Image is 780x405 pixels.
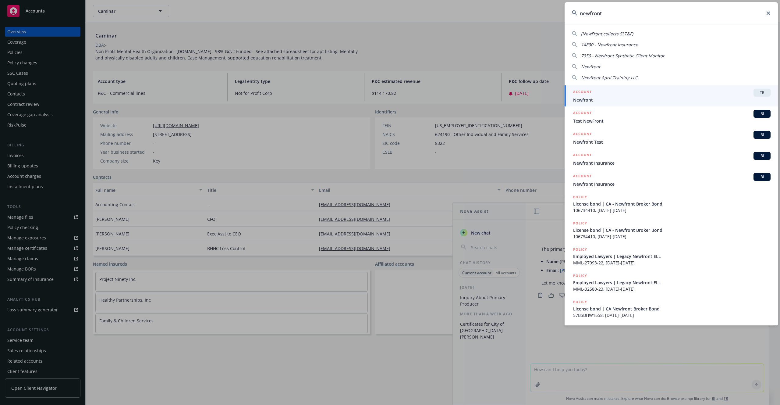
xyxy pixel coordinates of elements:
[565,217,778,243] a: POLICYLicense bond | CA - Newfront Broker Bond106734410, [DATE]-[DATE]
[573,279,771,286] span: Employed Lawyers | Legacy Newfront ELL
[565,106,778,127] a: ACCOUNTBITest NewFront
[756,90,768,95] span: TR
[573,110,592,117] h5: ACCOUNT
[565,191,778,217] a: POLICYLicense bond | CA - Newfront Broker Bond106734410, [DATE]-[DATE]
[573,207,771,213] span: 106734410, [DATE]-[DATE]
[573,139,771,145] span: Newfront Test
[573,89,592,96] h5: ACCOUNT
[573,299,587,305] h5: POLICY
[581,42,638,48] span: 14830 - Newfront Insurance
[573,97,771,103] span: Newfront
[565,269,778,296] a: POLICYEmployed Lawyers | Legacy Newfront ELLMML-32580-23, [DATE]-[DATE]
[756,153,768,159] span: BI
[573,233,771,240] span: 106734410, [DATE]-[DATE]
[565,296,778,322] a: POLICYLicense bond | CA Newfront Broker Bond57BSBHW1558, [DATE]-[DATE]
[573,194,587,200] h5: POLICY
[756,174,768,180] span: BI
[573,260,771,266] span: MML-27093-22, [DATE]-[DATE]
[573,227,771,233] span: License bond | CA - Newfront Broker Bond
[573,273,587,279] h5: POLICY
[565,243,778,269] a: POLICYEmployed Lawyers | Legacy Newfront ELLMML-27093-22, [DATE]-[DATE]
[565,85,778,106] a: ACCOUNTTRNewfront
[756,132,768,138] span: BI
[756,111,768,116] span: BI
[573,173,592,180] h5: ACCOUNT
[573,131,592,138] h5: ACCOUNT
[581,31,633,37] span: (NewFront collects SLT&F)
[573,181,771,187] span: Newfront Insurance
[581,64,600,70] span: Newfront
[573,220,587,226] h5: POLICY
[565,127,778,149] a: ACCOUNTBINewfront Test
[573,118,771,124] span: Test NewFront
[573,253,771,260] span: Employed Lawyers | Legacy Newfront ELL
[573,286,771,292] span: MML-32580-23, [DATE]-[DATE]
[565,2,778,24] input: Search...
[573,152,592,159] h5: ACCOUNT
[581,53,665,59] span: 7350 - Newfront Synthetic Client Monitor
[573,201,771,207] span: License bond | CA - Newfront Broker Bond
[565,170,778,191] a: ACCOUNTBINewfront Insurance
[573,312,771,318] span: 57BSBHW1558, [DATE]-[DATE]
[573,306,771,312] span: License bond | CA Newfront Broker Bond
[573,246,587,253] h5: POLICY
[581,75,638,81] span: Newfront April Training LLC
[573,160,771,166] span: Newfront Insurance
[565,149,778,170] a: ACCOUNTBINewfront Insurance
